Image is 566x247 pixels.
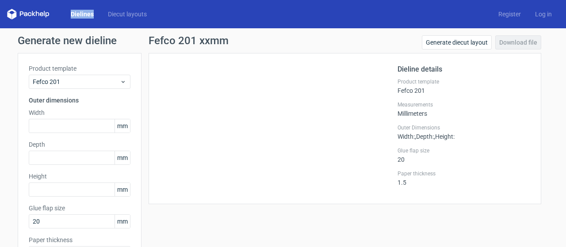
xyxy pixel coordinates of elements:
span: mm [115,215,130,228]
span: mm [115,119,130,133]
span: mm [115,151,130,164]
a: Diecut layouts [101,10,154,19]
label: Outer Dimensions [398,124,530,131]
label: Width [29,108,130,117]
label: Paper thickness [29,236,130,244]
a: Generate diecut layout [422,35,492,49]
span: , Depth : [415,133,434,140]
h1: Generate new dieline [18,35,548,46]
span: , Height : [434,133,455,140]
h3: Outer dimensions [29,96,130,105]
h1: Fefco 201 xxmm [149,35,229,46]
label: Glue flap size [29,204,130,213]
div: 1.5 [398,170,530,186]
label: Product template [29,64,130,73]
h2: Dieline details [398,64,530,75]
label: Paper thickness [398,170,530,177]
label: Measurements [398,101,530,108]
label: Glue flap size [398,147,530,154]
a: Register [491,10,528,19]
span: Fefco 201 [33,77,120,86]
label: Depth [29,140,130,149]
label: Product template [398,78,530,85]
div: Fefco 201 [398,78,530,94]
div: 20 [398,147,530,163]
span: mm [115,183,130,196]
a: Dielines [64,10,101,19]
label: Height [29,172,130,181]
div: Millimeters [398,101,530,117]
span: Width : [398,133,415,140]
a: Log in [528,10,559,19]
